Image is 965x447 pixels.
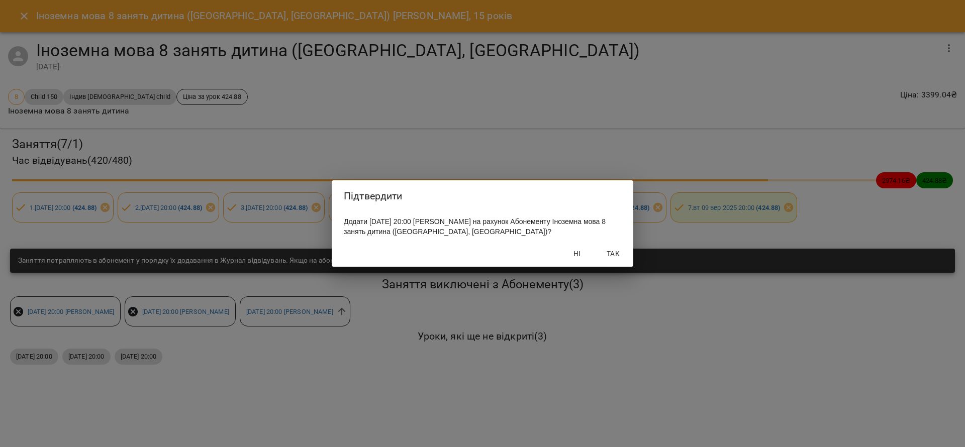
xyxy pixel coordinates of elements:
h2: Підтвердити [344,188,621,204]
button: Ні [561,245,593,263]
span: Так [601,248,625,260]
div: Додати [DATE] 20:00 [PERSON_NAME] на рахунок Абонементу Іноземна мова 8 занять дитина ([GEOGRAPHI... [332,212,633,241]
button: Так [597,245,629,263]
span: Ні [565,248,589,260]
